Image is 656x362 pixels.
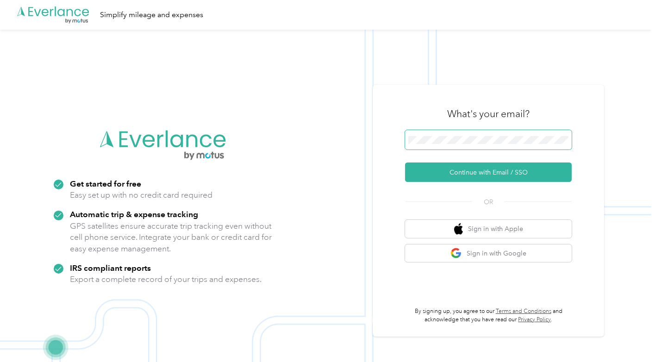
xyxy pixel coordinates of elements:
div: Simplify mileage and expenses [100,9,203,21]
img: apple logo [454,223,463,235]
p: GPS satellites ensure accurate trip tracking even without cell phone service. Integrate your bank... [70,220,272,255]
img: google logo [450,248,462,259]
button: google logoSign in with Google [405,244,572,262]
p: Export a complete record of your trips and expenses. [70,274,262,285]
p: Easy set up with no credit card required [70,189,212,201]
h3: What's your email? [447,107,530,120]
a: Terms and Conditions [496,308,551,315]
button: apple logoSign in with Apple [405,220,572,238]
a: Privacy Policy [518,316,551,323]
strong: IRS compliant reports [70,263,151,273]
strong: Automatic trip & expense tracking [70,209,198,219]
button: Continue with Email / SSO [405,162,572,182]
p: By signing up, you agree to our and acknowledge that you have read our . [405,307,572,324]
strong: Get started for free [70,179,141,188]
span: OR [472,197,505,207]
